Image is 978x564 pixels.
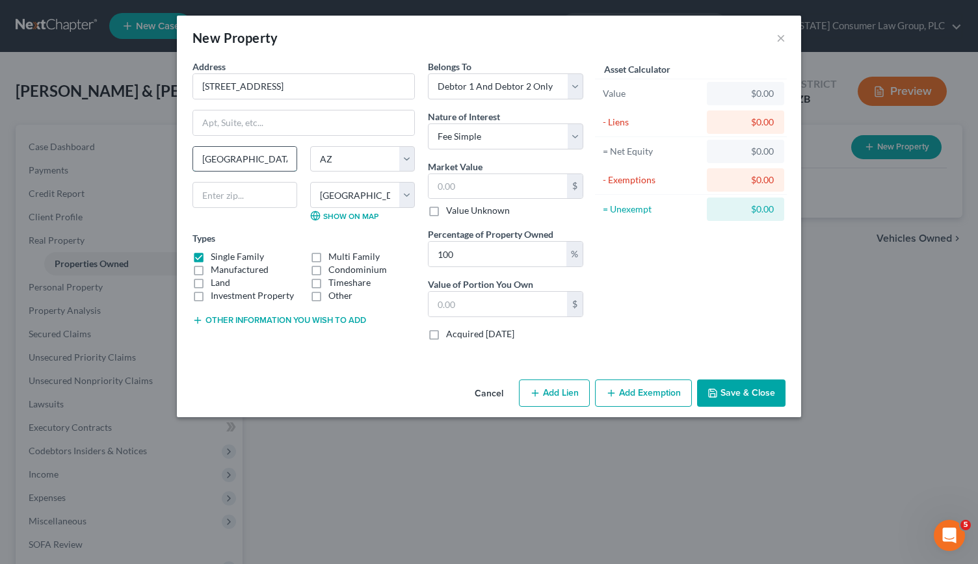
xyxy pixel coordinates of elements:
label: Multi Family [328,250,380,263]
div: - Exemptions [603,173,701,186]
label: Manufactured [211,263,269,276]
div: $0.00 [717,145,774,158]
div: New Property [192,29,278,47]
div: = Net Equity [603,145,701,158]
label: Types [192,231,215,245]
iframe: Intercom live chat [934,520,965,551]
label: Asset Calculator [604,62,670,76]
div: $0.00 [717,173,774,186]
button: Cancel [464,381,514,407]
label: Investment Property [211,289,294,302]
label: Value of Portion You Own [428,277,533,291]
a: Show on Map [310,211,378,221]
label: Value Unknown [446,204,510,217]
div: $0.00 [717,116,774,129]
label: Nature of Interest [428,110,500,123]
label: Acquired [DATE] [446,327,514,340]
button: Add Lien [519,379,590,407]
label: Other [328,289,352,302]
div: = Unexempt [603,203,701,216]
div: Value [603,87,701,100]
label: Single Family [211,250,264,263]
button: × [776,30,786,45]
div: % [566,242,583,266]
input: 0.00 [429,292,567,316]
div: $ [567,292,583,316]
label: Percentage of Property Owned [428,227,553,241]
span: Address [192,61,226,72]
button: Save & Close [697,379,786,407]
span: Belongs To [428,61,471,72]
input: Apt, Suite, etc... [193,110,414,135]
input: 0.00 [429,174,567,199]
label: Condominium [328,263,387,276]
div: $0.00 [717,203,774,216]
button: Add Exemption [595,379,692,407]
input: Enter address... [193,74,414,99]
label: Market Value [428,160,482,173]
label: Land [211,276,230,289]
button: Other information you wish to add [192,315,366,326]
label: Timeshare [328,276,371,289]
input: Enter zip... [192,182,297,208]
input: 0.00 [429,242,566,266]
div: $ [567,174,583,199]
span: 5 [960,520,971,530]
div: - Liens [603,116,701,129]
input: Enter city... [193,147,297,172]
div: $0.00 [717,87,774,100]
